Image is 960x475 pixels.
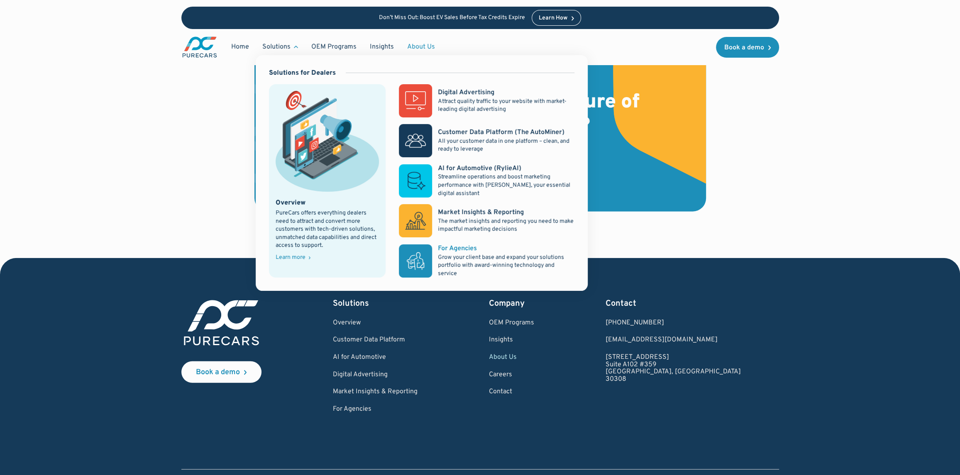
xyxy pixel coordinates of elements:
[438,137,574,153] p: All your customer data in one platform – clean, and ready to leverage
[606,354,741,383] a: [STREET_ADDRESS]Suite A102 #359[GEOGRAPHIC_DATA], [GEOGRAPHIC_DATA]30308
[262,42,291,51] div: Solutions
[438,164,521,173] div: AI for Automotive (RylieAI)
[438,97,574,114] p: Attract quality traffic to your website with market-leading digital advertising
[276,209,379,250] div: PureCars offers everything dealers need to attract and convert more customers with tech-driven so...
[269,84,386,278] a: marketing illustration showing social media channels and campaignsOverviewPureCars offers everyth...
[438,88,494,97] div: Digital Advertising
[401,39,442,55] a: About Us
[181,36,218,58] img: purecars logo
[276,255,305,261] div: Learn more
[606,319,741,327] div: [PHONE_NUMBER]
[438,244,477,253] div: For Agencies
[716,37,779,58] a: Book a demo
[181,36,218,58] a: main
[333,388,418,396] a: Market Insights & Reporting
[489,336,534,344] a: Insights
[438,208,524,217] div: Market Insights & Reporting
[606,298,741,309] div: Contact
[399,84,574,117] a: Digital AdvertisingAttract quality traffic to your website with market-leading digital advertising
[489,319,534,327] a: OEM Programs
[333,298,418,309] div: Solutions
[489,388,534,396] a: Contact
[399,244,574,278] a: For AgenciesGrow your client base and expand your solutions portfolio with award-winning technolo...
[276,91,379,191] img: marketing illustration showing social media channels and campaigns
[399,204,574,237] a: Market Insights & ReportingThe market insights and reporting you need to make impactful marketing...
[225,39,256,55] a: Home
[399,164,574,197] a: AI for Automotive (RylieAI)Streamline operations and boost marketing performance with [PERSON_NAM...
[256,55,588,291] nav: Solutions
[606,336,741,344] a: Email us
[333,371,418,379] a: Digital Advertising
[363,39,401,55] a: Insights
[305,39,363,55] a: OEM Programs
[489,371,534,379] a: Careers
[333,354,418,361] a: AI for Automotive
[724,44,764,51] div: Book a demo
[399,124,574,157] a: Customer Data Platform (The AutoMiner)All your customer data in one platform – clean, and ready t...
[256,39,305,55] div: Solutions
[438,128,564,137] div: Customer Data Platform (The AutoMiner)
[333,319,418,327] a: Overview
[438,253,574,278] p: Grow your client base and expand your solutions portfolio with award-winning technology and service
[196,369,240,376] div: Book a demo
[181,298,261,348] img: purecars logo
[438,217,574,234] p: The market insights and reporting you need to make impactful marketing decisions
[489,298,534,309] div: Company
[489,354,534,361] a: About Us
[539,15,567,21] div: Learn How
[181,361,261,383] a: Book a demo
[269,68,336,78] div: Solutions for Dealers
[438,173,574,197] p: Streamline operations and boost marketing performance with [PERSON_NAME], your essential digital ...
[379,15,525,22] p: Don’t Miss Out: Boost EV Sales Before Tax Credits Expire
[532,10,581,26] a: Learn How
[276,198,305,207] div: Overview
[333,336,418,344] a: Customer Data Platform
[333,406,418,413] a: For Agencies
